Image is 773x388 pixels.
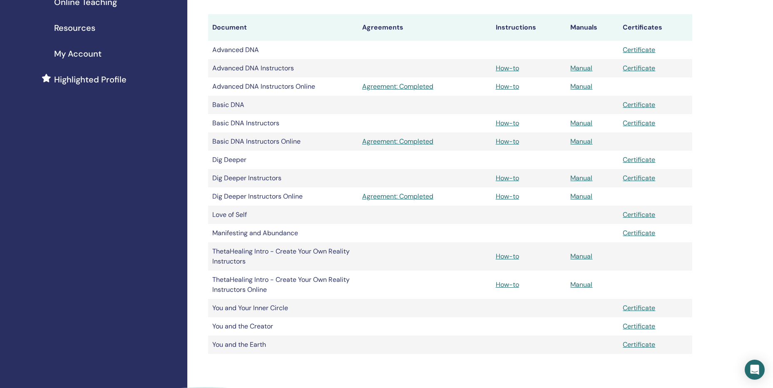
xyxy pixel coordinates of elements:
ya-tr-span: Dig Deeper [212,155,246,164]
ya-tr-span: Manuals [570,23,597,32]
a: Certificate [623,100,655,109]
a: Manual [570,82,592,91]
a: Manual [570,280,592,289]
a: Certificate [623,45,655,54]
a: How-to [496,280,519,289]
a: How-to [496,82,519,91]
ya-tr-span: You and the Creator [212,322,273,331]
a: Manual [570,64,592,72]
ya-tr-span: Document [212,23,247,32]
a: Certificate [623,322,655,331]
ya-tr-span: Advanced DNA [212,45,259,54]
a: Certificate [623,210,655,219]
ya-tr-span: Basic DNA Instructors [212,119,279,127]
ya-tr-span: Instructions [496,23,536,32]
a: Agreement: Completed [362,192,487,201]
a: Certificate [623,229,655,237]
a: How-to [496,252,519,261]
ya-tr-span: You and Your Inner Circle [212,303,288,312]
a: Certificate [623,119,655,127]
a: Agreement: Completed [362,82,487,92]
ya-tr-span: Agreements [362,23,403,32]
div: Open Intercom Messenger [745,360,765,380]
ya-tr-span: Certificates [623,23,662,32]
a: Manual [570,137,592,146]
ya-tr-span: Dig Deeper Instructors Online [212,192,303,201]
ya-tr-span: Basic DNA [212,100,244,109]
a: Agreement: Completed [362,137,487,147]
ya-tr-span: You and the Earth [212,340,266,349]
ya-tr-span: ThetaHealing Intro - Create Your Own Reality Instructors Online [212,275,350,294]
a: Certificate [623,340,655,349]
ya-tr-span: Advanced DNA Instructors Online [212,82,315,91]
a: How-to [496,119,519,127]
a: Manual [570,119,592,127]
ya-tr-span: Love of Self [212,210,247,219]
a: Certificate [623,303,655,312]
a: Manual [570,174,592,182]
ya-tr-span: My Account [54,48,102,59]
ya-tr-span: Dig Deeper Instructors [212,174,281,182]
a: Certificate [623,174,655,182]
a: Certificate [623,64,655,72]
ya-tr-span: ThetaHealing Intro - Create Your Own Reality Instructors [212,247,350,266]
a: How-to [496,137,519,146]
a: How-to [496,192,519,201]
ya-tr-span: Basic DNA Instructors Online [212,137,301,146]
a: How-to [496,64,519,72]
ya-tr-span: Highlighted Profile [54,74,127,85]
ya-tr-span: Agreement: Completed [362,82,433,91]
ya-tr-span: Manifesting and Abundance [212,229,298,237]
ya-tr-span: Resources [54,22,95,33]
a: Manual [570,192,592,201]
ya-tr-span: Advanced DNA Instructors [212,64,294,72]
a: Certificate [623,155,655,164]
a: Manual [570,252,592,261]
a: How-to [496,174,519,182]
